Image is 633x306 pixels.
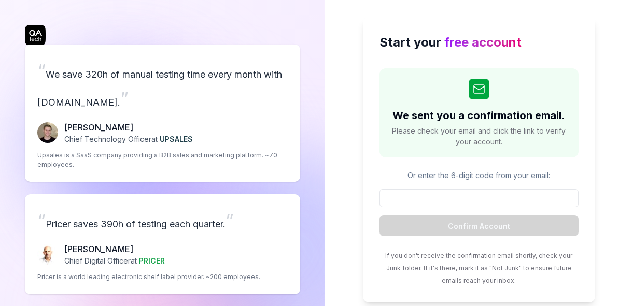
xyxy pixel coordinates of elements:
span: ” [120,88,129,110]
p: Chief Technology Officer at [64,134,193,144]
h2: Start your [379,33,579,52]
img: Chris Chalkitis [37,244,58,265]
p: [PERSON_NAME] [64,243,165,255]
span: If you don't receive the confirmation email shortly, check your Junk folder. If it's there, mark ... [385,252,572,284]
p: We save 320h of manual testing time every month with [DOMAIN_NAME]. [37,57,288,113]
a: “Pricer saves 390h of testing each quarter.”Chris Chalkitis[PERSON_NAME]Chief Digital Officerat P... [25,194,300,294]
span: UPSALES [160,135,193,143]
button: Confirm Account [379,215,579,236]
p: Or enter the 6-digit code from your email: [379,170,579,181]
span: Please check your email and click the link to verify your account. [390,125,568,147]
a: “We save 320h of manual testing time every month with [DOMAIN_NAME].”Fredrik Seidl[PERSON_NAME]Ch... [25,45,300,182]
span: “ [37,209,46,232]
span: ” [226,209,234,232]
span: PRICER [139,256,165,265]
p: Pricer is a world leading electronic shelf label provider. ~200 employees. [37,272,260,282]
p: Pricer saves 390h of testing each quarter. [37,207,288,235]
p: [PERSON_NAME] [64,121,193,134]
h2: We sent you a confirmation email. [392,108,565,123]
span: “ [37,60,46,82]
span: free account [444,35,522,50]
p: Upsales is a SaaS company providing a B2B sales and marketing platform. ~70 employees. [37,151,288,169]
p: Chief Digital Officer at [64,255,165,266]
img: Fredrik Seidl [37,122,58,143]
